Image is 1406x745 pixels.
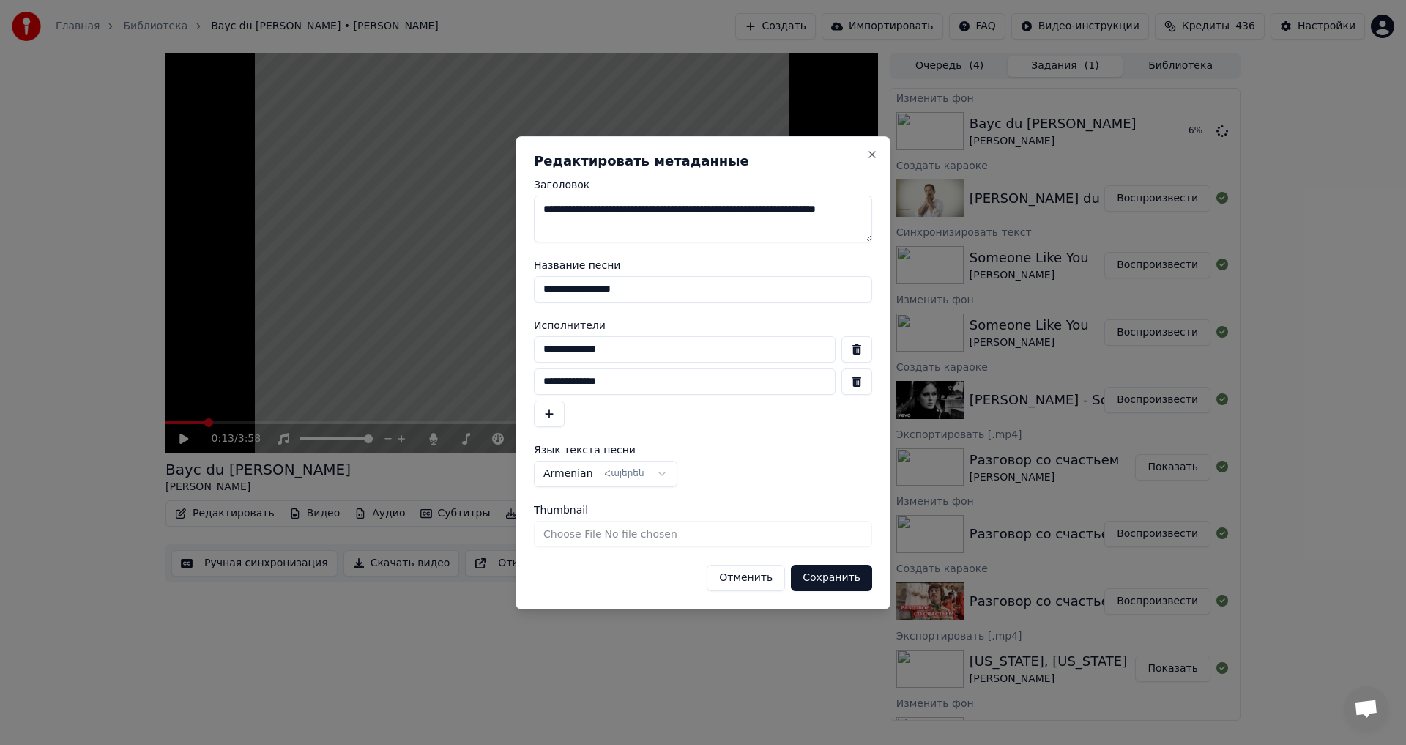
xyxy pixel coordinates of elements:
span: Язык текста песни [534,445,636,455]
span: Thumbnail [534,505,588,515]
label: Заголовок [534,179,872,190]
label: Название песни [534,260,872,270]
label: Исполнители [534,320,872,330]
h2: Редактировать метаданные [534,155,872,168]
button: Отменить [707,565,785,591]
button: Сохранить [791,565,872,591]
